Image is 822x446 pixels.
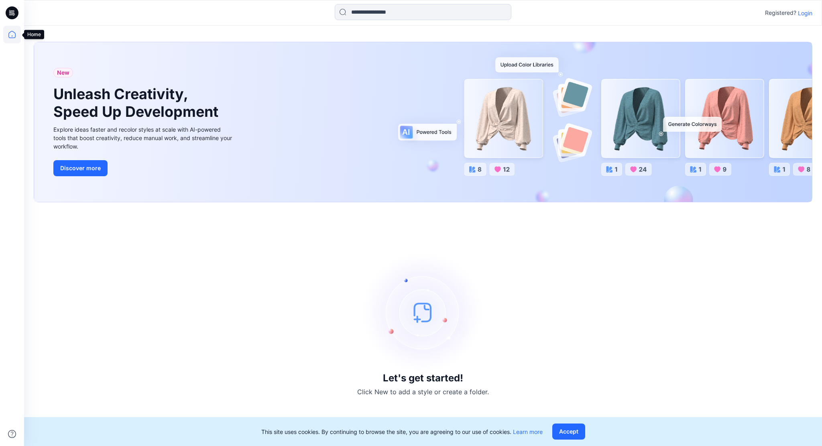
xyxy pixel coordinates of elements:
[383,373,463,384] h3: Let's get started!
[552,424,585,440] button: Accept
[53,125,234,151] div: Explore ideas faster and recolor styles at scale with AI-powered tools that boost creativity, red...
[363,252,483,373] img: empty-state-image.svg
[513,428,543,435] a: Learn more
[261,428,543,436] p: This site uses cookies. By continuing to browse the site, you are agreeing to our use of cookies.
[765,8,796,18] p: Registered?
[357,387,489,397] p: Click New to add a style or create a folder.
[798,9,812,17] p: Login
[53,86,222,120] h1: Unleash Creativity, Speed Up Development
[53,160,108,176] button: Discover more
[57,68,69,77] span: New
[53,160,234,176] a: Discover more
